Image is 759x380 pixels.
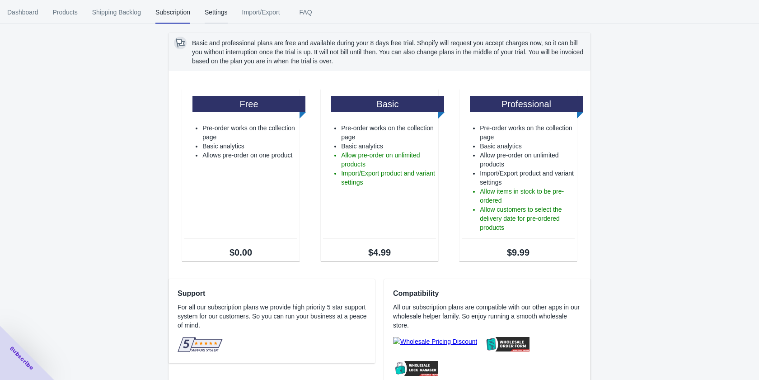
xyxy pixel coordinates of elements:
[202,142,297,151] li: Basic analytics
[53,0,78,24] span: Products
[192,96,305,112] h1: Free
[480,123,575,142] li: Pre-order works on the collection page
[323,248,436,257] span: $4.99
[184,248,297,257] span: $0.00
[202,123,297,142] li: Pre-order works on the collection page
[341,123,436,142] li: Pre-order works on the collection page
[393,303,581,330] p: All our subscription plans are compatible with our other apps in our wholesale helper family. So ...
[155,0,190,24] span: Subscription
[480,187,575,205] li: Allow items in stock to be pre-ordered
[393,288,581,299] h2: Compatibility
[341,142,436,151] li: Basic analytics
[341,169,436,187] li: Import/Export product and variant settings
[480,169,575,187] li: Import/Export product and variant settings
[192,38,585,66] p: Basic and professional plans are free and available during your 8 days free trial. Shopify will r...
[178,303,373,330] p: For all our subscription plans we provide high priority 5 star support system for our customers. ...
[331,96,444,112] h1: Basic
[242,0,280,24] span: Import/Export
[8,345,35,372] span: Subscribe
[480,142,575,151] li: Basic analytics
[341,151,436,169] li: Allow pre-order on unlimited products
[480,151,575,169] li: Allow pre-order on unlimited products
[480,205,575,232] li: Allow customers to select the delivery date for pre-ordered products
[178,288,373,299] h2: Support
[178,337,223,352] img: 5 star support
[7,0,38,24] span: Dashboard
[470,96,583,112] h1: Professional
[462,248,575,257] span: $9.99
[484,337,529,351] img: single page order form
[92,0,141,24] span: Shipping Backlog
[393,361,438,375] img: Wholesale Lock Manager
[393,337,477,346] img: Wholesale Pricing Discount
[295,0,317,24] span: FAQ
[202,151,297,160] li: Allows pre-order on one product
[205,0,228,24] span: Settings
